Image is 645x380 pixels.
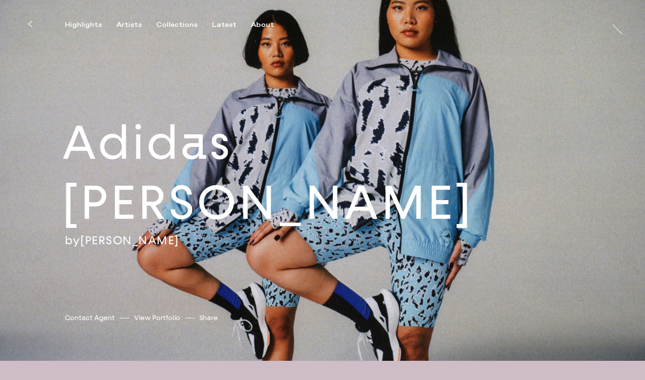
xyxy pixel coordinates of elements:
[65,233,80,248] span: by
[65,21,102,29] div: Highlights
[212,21,251,29] button: Latest
[134,313,180,323] a: View Portfolio
[65,313,115,323] a: Contact Agent
[212,21,236,29] div: Latest
[116,21,156,29] button: Artists
[156,21,212,29] button: Collections
[65,21,116,29] button: Highlights
[62,113,645,233] h2: Adidas [PERSON_NAME]
[199,311,218,324] button: Share
[80,233,179,248] a: [PERSON_NAME]
[156,21,198,29] div: Collections
[116,21,142,29] div: Artists
[251,21,288,29] button: About
[251,21,274,29] div: About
